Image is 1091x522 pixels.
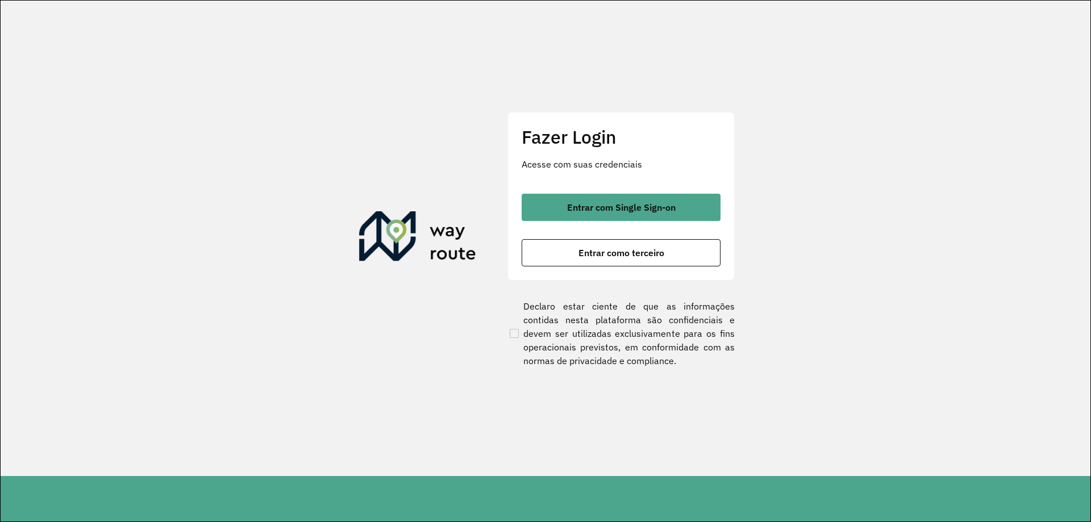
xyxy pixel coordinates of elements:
img: Roteirizador AmbevTech [359,211,476,266]
button: button [522,239,721,266]
label: Declaro estar ciente de que as informações contidas nesta plataforma são confidenciais e devem se... [507,299,735,368]
p: Acesse com suas credenciais [522,157,721,171]
span: Entrar com Single Sign-on [567,203,676,212]
h2: Fazer Login [522,126,721,148]
span: Entrar como terceiro [578,248,664,257]
button: button [522,194,721,221]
